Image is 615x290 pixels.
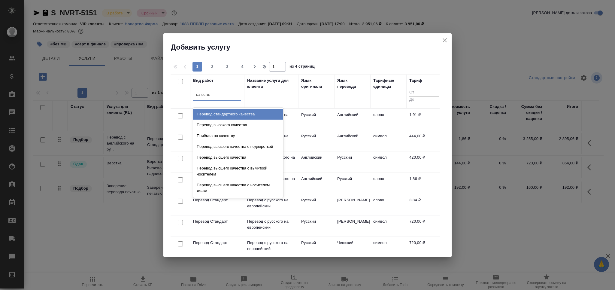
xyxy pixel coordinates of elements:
[193,218,241,224] p: Перевод Стандарт
[373,78,403,90] div: Тарифные единицы
[370,151,406,172] td: символ
[223,62,232,72] button: 3
[406,237,442,258] td: 720,00 ₽
[247,240,295,252] p: Перевод с русского на европейский
[289,63,315,72] span: из 4 страниц
[193,130,283,141] div: Приёмка по качеству
[440,36,449,45] button: close
[223,64,232,70] span: 3
[247,197,295,209] p: Перевод с русского на европейский
[334,151,370,172] td: Русский
[193,163,283,180] div: Перевод высшего качества с вычиткой носителем
[193,240,241,246] p: Перевод Стандарт
[409,78,422,84] div: Тариф
[406,130,442,151] td: 444,00 ₽
[409,96,439,104] input: До
[406,215,442,237] td: 720,00 ₽
[298,130,334,151] td: Русский
[370,215,406,237] td: символ
[370,194,406,215] td: слово
[193,197,241,203] p: Перевод Стандарт
[193,141,283,152] div: Перевод высшего качества с подверсткой
[370,173,406,194] td: слово
[337,78,367,90] div: Язык перевода
[193,197,283,207] div: Проверка качества перевода (LQA)
[334,130,370,151] td: Английский
[406,109,442,130] td: 1,91 ₽
[334,109,370,130] td: Английский
[298,109,334,130] td: Русский
[334,215,370,237] td: [PERSON_NAME]
[334,194,370,215] td: [PERSON_NAME]
[406,151,442,172] td: 420,00 ₽
[193,152,283,163] div: Перевод высшего качества
[208,62,217,72] button: 2
[298,173,334,194] td: Английский
[247,218,295,230] p: Перевод с русского на европейский
[298,237,334,258] td: Русский
[193,109,283,120] div: Перевод стандартного качества
[301,78,331,90] div: Язык оригинала
[334,237,370,258] td: Чешский
[298,194,334,215] td: Русский
[193,78,214,84] div: Вид работ
[193,120,283,130] div: Перевод высокого качества
[370,237,406,258] td: символ
[193,180,283,197] div: Перевод высшего качества с носителем языка
[370,109,406,130] td: слово
[238,64,247,70] span: 4
[171,42,452,52] h2: Добавить услугу
[298,215,334,237] td: Русский
[406,173,442,194] td: 1,86 ₽
[334,173,370,194] td: Русский
[298,151,334,172] td: Английский
[370,130,406,151] td: символ
[208,64,217,70] span: 2
[238,62,247,72] button: 4
[409,89,439,96] input: От
[247,78,295,90] div: Название услуги для клиента
[406,194,442,215] td: 3,84 ₽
